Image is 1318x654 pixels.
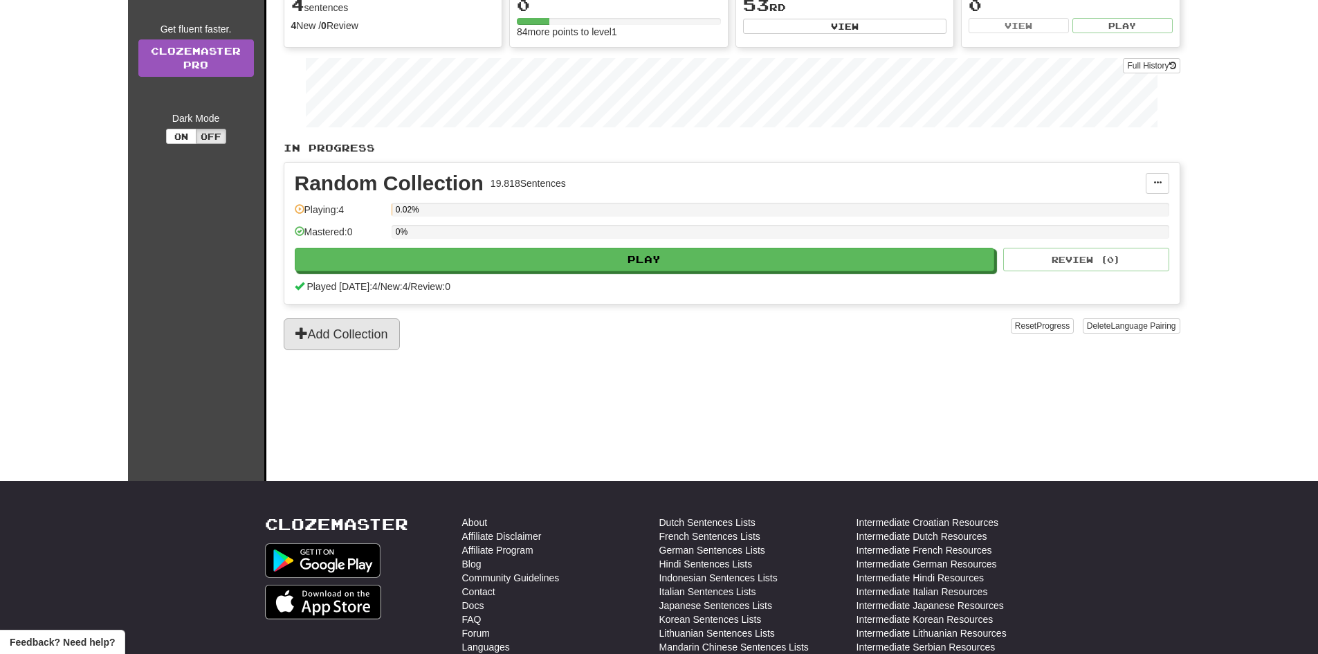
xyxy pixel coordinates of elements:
[491,176,566,190] div: 19.818 Sentences
[462,529,542,543] a: Affiliate Disclaimer
[1003,248,1169,271] button: Review (0)
[743,19,947,34] button: View
[462,516,488,529] a: About
[138,39,254,77] a: ClozemasterPro
[462,626,490,640] a: Forum
[1110,321,1175,331] span: Language Pairing
[659,612,762,626] a: Korean Sentences Lists
[138,111,254,125] div: Dark Mode
[321,20,327,31] strong: 0
[410,281,450,292] span: Review: 0
[659,529,760,543] a: French Sentences Lists
[1036,321,1070,331] span: Progress
[306,281,377,292] span: Played [DATE]: 4
[857,585,988,599] a: Intermediate Italian Resources
[659,516,756,529] a: Dutch Sentences Lists
[462,585,495,599] a: Contact
[857,626,1007,640] a: Intermediate Lithuanian Resources
[969,18,1069,33] button: View
[295,203,385,226] div: Playing: 4
[381,281,408,292] span: New: 4
[265,516,408,533] a: Clozemaster
[517,25,721,39] div: 84 more points to level 1
[10,635,115,649] span: Open feedback widget
[857,571,984,585] a: Intermediate Hindi Resources
[462,571,560,585] a: Community Guidelines
[857,557,997,571] a: Intermediate German Resources
[295,225,385,248] div: Mastered: 0
[1123,58,1180,73] button: Full History
[408,281,410,292] span: /
[1083,318,1180,334] button: DeleteLanguage Pairing
[1011,318,1074,334] button: ResetProgress
[857,599,1004,612] a: Intermediate Japanese Resources
[378,281,381,292] span: /
[284,318,400,350] button: Add Collection
[1072,18,1173,33] button: Play
[295,173,484,194] div: Random Collection
[857,529,987,543] a: Intermediate Dutch Resources
[659,626,775,640] a: Lithuanian Sentences Lists
[196,129,226,144] button: Off
[295,248,995,271] button: Play
[659,571,778,585] a: Indonesian Sentences Lists
[291,19,495,33] div: New / Review
[462,612,482,626] a: FAQ
[659,543,765,557] a: German Sentences Lists
[659,640,809,654] a: Mandarin Chinese Sentences Lists
[659,585,756,599] a: Italian Sentences Lists
[857,640,996,654] a: Intermediate Serbian Resources
[265,585,382,619] img: Get it on App Store
[659,557,753,571] a: Hindi Sentences Lists
[138,22,254,36] div: Get fluent faster.
[659,599,772,612] a: Japanese Sentences Lists
[265,543,381,578] img: Get it on Google Play
[291,20,297,31] strong: 4
[857,543,992,557] a: Intermediate French Resources
[284,141,1180,155] p: In Progress
[462,599,484,612] a: Docs
[857,612,994,626] a: Intermediate Korean Resources
[462,640,510,654] a: Languages
[462,557,482,571] a: Blog
[462,543,533,557] a: Affiliate Program
[166,129,196,144] button: On
[857,516,998,529] a: Intermediate Croatian Resources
